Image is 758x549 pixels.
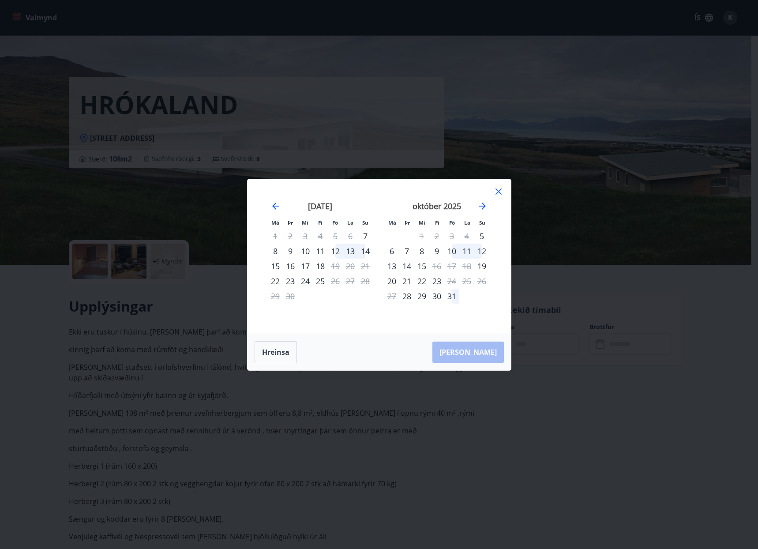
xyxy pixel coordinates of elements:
td: Not available. sunnudagur, 26. október 2025 [474,274,489,289]
td: Not available. mánudagur, 29. september 2025 [268,289,283,304]
div: 17 [298,259,313,274]
div: 25 [313,274,328,289]
small: Su [479,219,485,226]
td: Choose þriðjudagur, 14. október 2025 as your check-in date. It’s available. [399,259,414,274]
div: 23 [283,274,298,289]
div: 14 [358,244,373,259]
div: 15 [268,259,283,274]
td: Choose föstudagur, 10. október 2025 as your check-in date. It’s available. [444,244,459,259]
td: Choose mánudagur, 20. október 2025 as your check-in date. It’s available. [384,274,399,289]
div: 23 [429,274,444,289]
div: 22 [414,274,429,289]
small: Fi [435,219,439,226]
td: Choose þriðjudagur, 9. september 2025 as your check-in date. It’s available. [283,244,298,259]
div: 20 [384,274,399,289]
td: Choose sunnudagur, 14. september 2025 as your check-in date. It’s available. [358,244,373,259]
small: La [464,219,470,226]
td: Choose laugardagur, 13. september 2025 as your check-in date. It’s available. [343,244,358,259]
small: Þr [288,219,293,226]
div: 7 [399,244,414,259]
div: 6 [384,244,399,259]
td: Choose mánudagur, 22. september 2025 as your check-in date. It’s available. [268,274,283,289]
td: Choose miðvikudagur, 17. september 2025 as your check-in date. It’s available. [298,259,313,274]
td: Choose sunnudagur, 12. október 2025 as your check-in date. It’s available. [474,244,489,259]
td: Choose mánudagur, 8. september 2025 as your check-in date. It’s available. [268,244,283,259]
td: Choose sunnudagur, 19. október 2025 as your check-in date. It’s available. [474,259,489,274]
td: Choose fimmtudagur, 25. september 2025 as your check-in date. It’s available. [313,274,328,289]
td: Choose laugardagur, 11. október 2025 as your check-in date. It’s available. [459,244,474,259]
div: Aðeins innritun í boði [474,259,489,274]
td: Not available. föstudagur, 24. október 2025 [444,274,459,289]
td: Choose fimmtudagur, 30. október 2025 as your check-in date. It’s available. [429,289,444,304]
td: Not available. mánudagur, 1. september 2025 [268,229,283,244]
div: 30 [429,289,444,304]
td: Not available. mánudagur, 27. október 2025 [384,289,399,304]
button: Hreinsa [255,341,297,363]
div: Aðeins innritun í boði [474,229,489,244]
div: 15 [414,259,429,274]
div: 14 [399,259,414,274]
td: Choose sunnudagur, 5. október 2025 as your check-in date. It’s available. [474,229,489,244]
div: 18 [313,259,328,274]
small: Má [388,219,396,226]
div: 24 [298,274,313,289]
div: Aðeins útritun í boði [328,274,343,289]
td: Choose sunnudagur, 7. september 2025 as your check-in date. It’s available. [358,229,373,244]
td: Choose föstudagur, 12. september 2025 as your check-in date. It’s available. [328,244,343,259]
td: Not available. laugardagur, 6. september 2025 [343,229,358,244]
td: Choose mánudagur, 13. október 2025 as your check-in date. It’s available. [384,259,399,274]
div: 21 [399,274,414,289]
td: Not available. föstudagur, 17. október 2025 [444,259,459,274]
div: 11 [459,244,474,259]
td: Choose miðvikudagur, 24. september 2025 as your check-in date. It’s available. [298,274,313,289]
td: Not available. miðvikudagur, 3. september 2025 [298,229,313,244]
div: 11 [313,244,328,259]
div: 9 [429,244,444,259]
td: Choose þriðjudagur, 28. október 2025 as your check-in date. It’s available. [399,289,414,304]
td: Choose miðvikudagur, 29. október 2025 as your check-in date. It’s available. [414,289,429,304]
td: Choose fimmtudagur, 23. október 2025 as your check-in date. It’s available. [429,274,444,289]
td: Not available. miðvikudagur, 1. október 2025 [414,229,429,244]
td: Choose föstudagur, 31. október 2025 as your check-in date. It’s available. [444,289,459,304]
small: Fö [332,219,338,226]
td: Choose þriðjudagur, 21. október 2025 as your check-in date. It’s available. [399,274,414,289]
small: Mi [302,219,308,226]
td: Choose þriðjudagur, 23. september 2025 as your check-in date. It’s available. [283,274,298,289]
small: Þr [405,219,410,226]
td: Not available. laugardagur, 20. september 2025 [343,259,358,274]
div: 13 [343,244,358,259]
td: Not available. þriðjudagur, 2. september 2025 [283,229,298,244]
td: Not available. föstudagur, 26. september 2025 [328,274,343,289]
div: 13 [384,259,399,274]
div: 12 [328,244,343,259]
div: 10 [444,244,459,259]
small: Má [271,219,279,226]
td: Not available. laugardagur, 25. október 2025 [459,274,474,289]
small: La [347,219,353,226]
td: Not available. föstudagur, 19. september 2025 [328,259,343,274]
div: Aðeins innritun í boði [399,289,414,304]
div: Aðeins útritun í boði [444,274,459,289]
strong: október 2025 [413,201,461,211]
td: Choose fimmtudagur, 11. september 2025 as your check-in date. It’s available. [313,244,328,259]
td: Not available. föstudagur, 3. október 2025 [444,229,459,244]
td: Choose þriðjudagur, 16. september 2025 as your check-in date. It’s available. [283,259,298,274]
div: Aðeins útritun í boði [429,259,444,274]
small: Su [362,219,368,226]
small: Mi [419,219,425,226]
div: Calendar [258,190,500,323]
td: Not available. fimmtudagur, 2. október 2025 [429,229,444,244]
td: Choose miðvikudagur, 8. október 2025 as your check-in date. It’s available. [414,244,429,259]
td: Not available. þriðjudagur, 30. september 2025 [283,289,298,304]
td: Not available. sunnudagur, 21. september 2025 [358,259,373,274]
td: Not available. laugardagur, 4. október 2025 [459,229,474,244]
td: Not available. laugardagur, 27. september 2025 [343,274,358,289]
div: 16 [283,259,298,274]
td: Not available. fimmtudagur, 4. september 2025 [313,229,328,244]
td: Not available. föstudagur, 5. september 2025 [328,229,343,244]
small: Fö [449,219,455,226]
div: 8 [414,244,429,259]
div: 8 [268,244,283,259]
div: 10 [298,244,313,259]
td: Choose fimmtudagur, 9. október 2025 as your check-in date. It’s available. [429,244,444,259]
